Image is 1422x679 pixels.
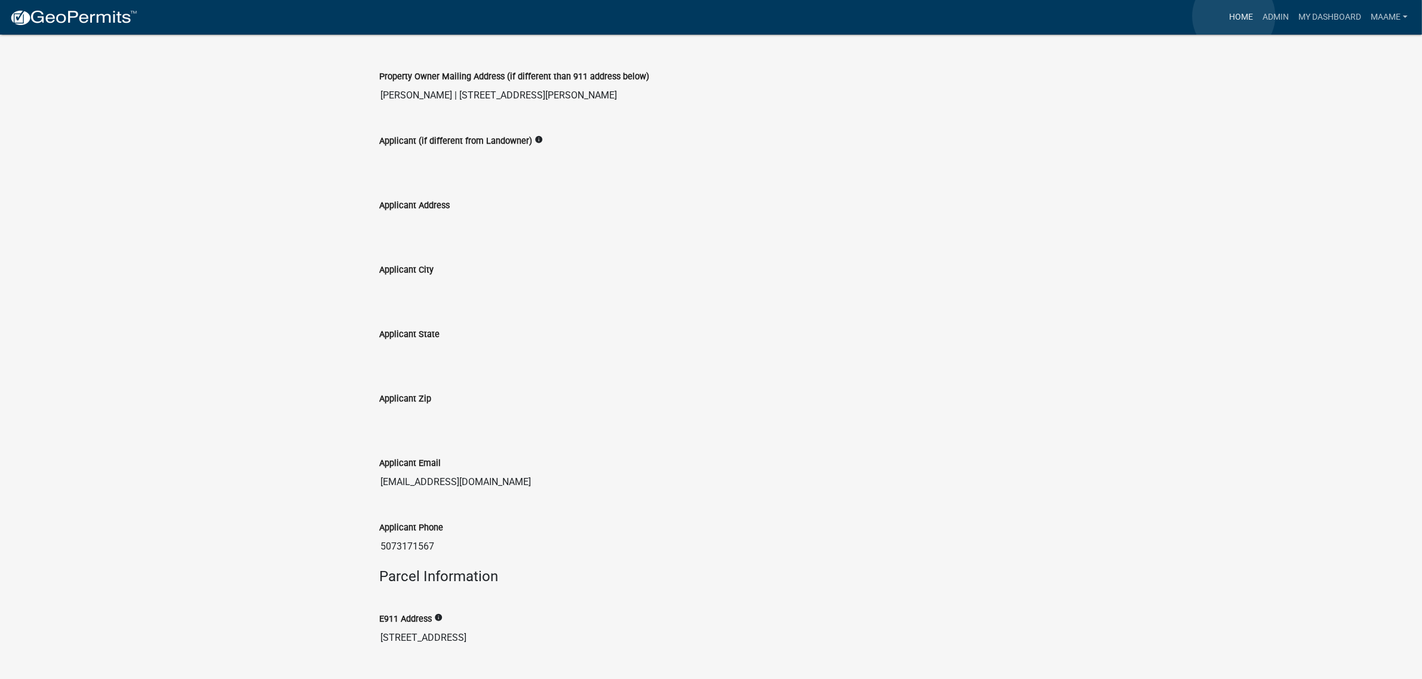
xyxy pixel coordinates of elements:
[1294,6,1366,29] a: My Dashboard
[535,135,543,144] i: info
[380,459,441,468] label: Applicant Email
[380,202,450,210] label: Applicant Address
[380,73,650,81] label: Property Owner Mailing Address (if different than 911 address below)
[380,137,533,146] label: Applicant (if different from Landowner)
[1224,6,1258,29] a: Home
[1366,6,1412,29] a: Maame
[380,568,1043,585] h4: Parcel Information
[380,395,432,403] label: Applicant Zip
[1258,6,1294,29] a: Admin
[380,524,444,532] label: Applicant Phone
[380,266,434,274] label: Applicant City
[380,615,432,624] label: E911 Address
[435,613,443,622] i: info
[380,331,440,339] label: Applicant State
